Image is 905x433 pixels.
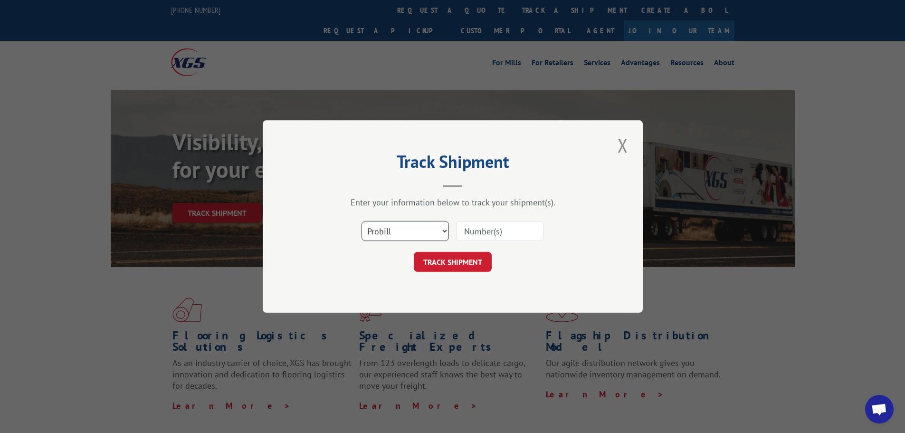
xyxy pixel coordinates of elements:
h2: Track Shipment [310,155,595,173]
input: Number(s) [456,221,543,241]
a: Open chat [865,395,894,423]
button: Close modal [615,132,631,158]
div: Enter your information below to track your shipment(s). [310,197,595,208]
button: TRACK SHIPMENT [414,252,492,272]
